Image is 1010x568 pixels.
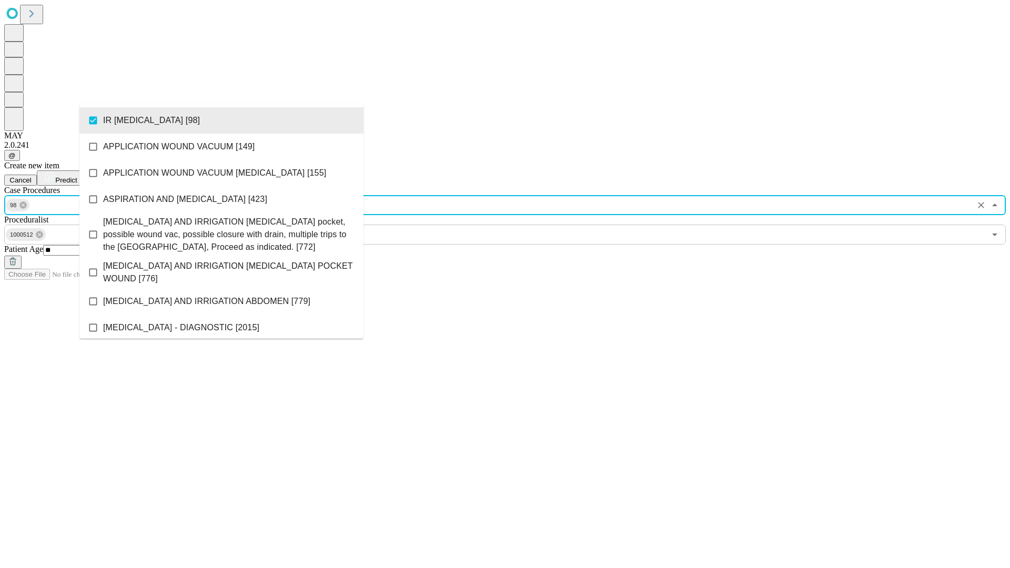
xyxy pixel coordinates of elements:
[987,227,1002,242] button: Open
[974,198,988,212] button: Clear
[4,150,20,161] button: @
[4,131,1006,140] div: MAY
[4,140,1006,150] div: 2.0.241
[4,215,48,224] span: Proceduralist
[55,176,77,184] span: Predict
[4,245,43,253] span: Patient Age
[103,260,355,285] span: [MEDICAL_DATA] AND IRRIGATION [MEDICAL_DATA] POCKET WOUND [776]
[987,198,1002,212] button: Close
[103,321,259,334] span: [MEDICAL_DATA] - DIAGNOSTIC [2015]
[8,151,16,159] span: @
[103,295,310,308] span: [MEDICAL_DATA] AND IRRIGATION ABDOMEN [779]
[103,193,267,206] span: ASPIRATION AND [MEDICAL_DATA] [423]
[4,186,60,195] span: Scheduled Procedure
[4,161,59,170] span: Create new item
[6,199,29,211] div: 98
[4,175,37,186] button: Cancel
[6,228,46,241] div: 1000512
[103,167,326,179] span: APPLICATION WOUND VACUUM [MEDICAL_DATA] [155]
[37,170,85,186] button: Predict
[103,140,255,153] span: APPLICATION WOUND VACUUM [149]
[9,176,32,184] span: Cancel
[103,114,200,127] span: IR [MEDICAL_DATA] [98]
[6,199,21,211] span: 98
[6,229,37,241] span: 1000512
[103,216,355,253] span: [MEDICAL_DATA] AND IRRIGATION [MEDICAL_DATA] pocket, possible wound vac, possible closure with dr...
